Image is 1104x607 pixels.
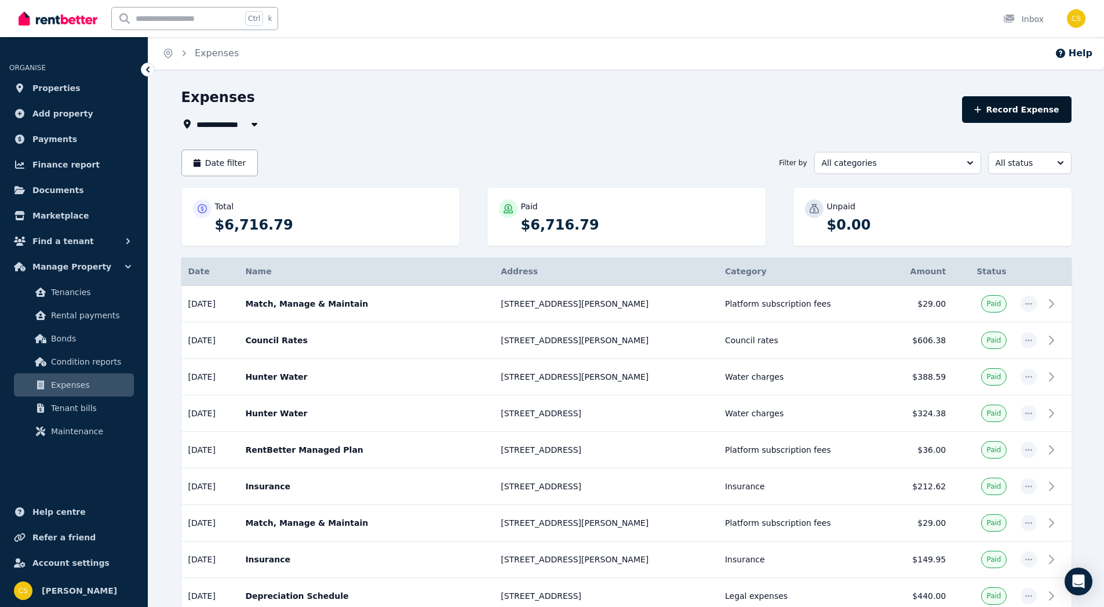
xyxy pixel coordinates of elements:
[9,64,46,72] span: ORGANISE
[245,11,263,26] span: Ctrl
[245,517,487,529] p: Match, Manage & Maintain
[494,505,718,541] td: [STREET_ADDRESS][PERSON_NAME]
[9,230,139,253] button: Find a tenant
[827,216,1060,234] p: $0.00
[884,322,953,359] td: $606.38
[238,257,494,286] th: Name
[32,107,93,121] span: Add property
[884,257,953,286] th: Amount
[32,260,111,274] span: Manage Property
[986,409,1001,418] span: Paid
[996,157,1048,169] span: All status
[9,128,139,151] a: Payments
[9,102,139,125] a: Add property
[1065,568,1092,595] div: Open Intercom Messenger
[718,257,884,286] th: Category
[9,551,139,575] a: Account settings
[14,304,134,327] a: Rental payments
[51,401,129,415] span: Tenant bills
[42,584,117,598] span: [PERSON_NAME]
[32,183,84,197] span: Documents
[181,395,239,432] td: [DATE]
[181,505,239,541] td: [DATE]
[827,201,855,212] p: Unpaid
[9,500,139,524] a: Help centre
[181,150,258,176] button: Date filter
[215,201,234,212] p: Total
[9,204,139,227] a: Marketplace
[32,158,100,172] span: Finance report
[14,581,32,600] img: Clinton Smith
[986,555,1001,564] span: Paid
[1003,13,1044,25] div: Inbox
[986,591,1001,601] span: Paid
[51,332,129,346] span: Bonds
[181,322,239,359] td: [DATE]
[14,397,134,420] a: Tenant bills
[986,372,1001,381] span: Paid
[779,158,807,168] span: Filter by
[9,179,139,202] a: Documents
[986,445,1001,455] span: Paid
[9,255,139,278] button: Manage Property
[181,286,239,322] td: [DATE]
[51,285,129,299] span: Tenancies
[9,526,139,549] a: Refer a friend
[195,48,239,59] a: Expenses
[215,216,448,234] p: $6,716.79
[19,10,97,27] img: RentBetter
[884,359,953,395] td: $388.59
[884,286,953,322] td: $29.00
[14,373,134,397] a: Expenses
[521,201,538,212] p: Paid
[718,505,884,541] td: Platform subscription fees
[986,299,1001,308] span: Paid
[148,37,253,70] nav: Breadcrumb
[9,77,139,100] a: Properties
[884,395,953,432] td: $324.38
[494,432,718,468] td: [STREET_ADDRESS]
[32,209,89,223] span: Marketplace
[14,350,134,373] a: Condition reports
[51,378,129,392] span: Expenses
[986,336,1001,345] span: Paid
[822,157,957,169] span: All categories
[245,335,487,346] p: Council Rates
[494,395,718,432] td: [STREET_ADDRESS]
[14,420,134,443] a: Maintenance
[51,308,129,322] span: Rental payments
[181,541,239,578] td: [DATE]
[1055,46,1092,60] button: Help
[718,286,884,322] td: Platform subscription fees
[32,530,96,544] span: Refer a friend
[718,322,884,359] td: Council rates
[14,281,134,304] a: Tenancies
[181,88,255,107] h1: Expenses
[814,152,981,174] button: All categories
[245,481,487,492] p: Insurance
[51,424,129,438] span: Maintenance
[884,505,953,541] td: $29.00
[521,216,754,234] p: $6,716.79
[245,298,487,310] p: Match, Manage & Maintain
[718,359,884,395] td: Water charges
[718,541,884,578] td: Insurance
[494,541,718,578] td: [STREET_ADDRESS][PERSON_NAME]
[32,234,94,248] span: Find a tenant
[494,286,718,322] td: [STREET_ADDRESS][PERSON_NAME]
[494,468,718,505] td: [STREET_ADDRESS]
[245,371,487,383] p: Hunter Water
[181,359,239,395] td: [DATE]
[268,14,272,23] span: k
[1067,9,1085,28] img: Clinton Smith
[9,153,139,176] a: Finance report
[986,518,1001,528] span: Paid
[884,432,953,468] td: $36.00
[245,408,487,419] p: Hunter Water
[245,554,487,565] p: Insurance
[953,257,1013,286] th: Status
[988,152,1072,174] button: All status
[962,96,1071,123] button: Record Expense
[181,257,239,286] th: Date
[32,132,77,146] span: Payments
